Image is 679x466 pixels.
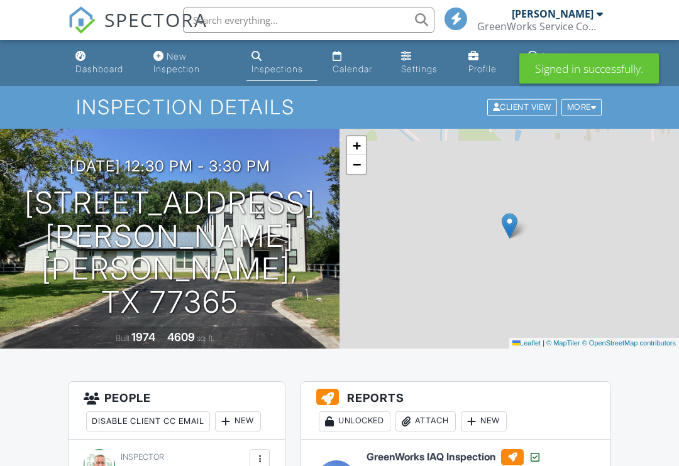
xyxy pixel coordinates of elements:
[69,382,285,440] h3: People
[512,339,541,347] a: Leaflet
[215,411,261,431] div: New
[116,333,130,343] span: Built
[468,63,497,74] div: Profile
[367,449,541,465] h6: GreenWorks IAQ Inspection
[487,99,557,116] div: Client View
[333,63,372,74] div: Calendar
[167,330,195,344] div: 4609
[401,63,438,74] div: Settings
[347,155,366,174] a: Zoom out
[76,96,603,118] h1: Inspection Details
[68,6,96,34] img: The Best Home Inspection Software - Spectora
[486,102,560,111] a: Client View
[68,17,207,43] a: SPECTORA
[246,45,317,81] a: Inspections
[301,382,610,440] h3: Reports
[86,411,210,431] div: Disable Client CC Email
[148,45,236,81] a: New Inspection
[546,339,580,347] a: © MapTiler
[328,45,386,81] a: Calendar
[183,8,434,33] input: Search everything...
[396,45,453,81] a: Settings
[104,6,207,33] span: SPECTORA
[131,330,155,344] div: 1974
[561,99,602,116] div: More
[519,53,659,84] div: Signed in successfully.
[153,51,200,74] div: New Inspection
[395,411,456,431] div: Attach
[353,138,361,153] span: +
[582,339,676,347] a: © OpenStreetMap contributors
[251,63,303,74] div: Inspections
[347,136,366,155] a: Zoom in
[463,45,512,81] a: Profile
[477,20,603,33] div: GreenWorks Service Company
[20,187,319,319] h1: [STREET_ADDRESS][PERSON_NAME] [PERSON_NAME], TX 77365
[197,333,214,343] span: sq. ft.
[543,339,544,347] span: |
[319,411,390,431] div: Unlocked
[502,213,517,239] img: Marker
[70,45,138,81] a: Dashboard
[75,63,123,74] div: Dashboard
[353,156,361,172] span: −
[121,452,164,462] span: Inspector
[461,411,507,431] div: New
[512,8,593,20] div: [PERSON_NAME]
[70,158,270,175] h3: [DATE] 12:30 pm - 3:30 pm
[522,45,609,81] a: Support Center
